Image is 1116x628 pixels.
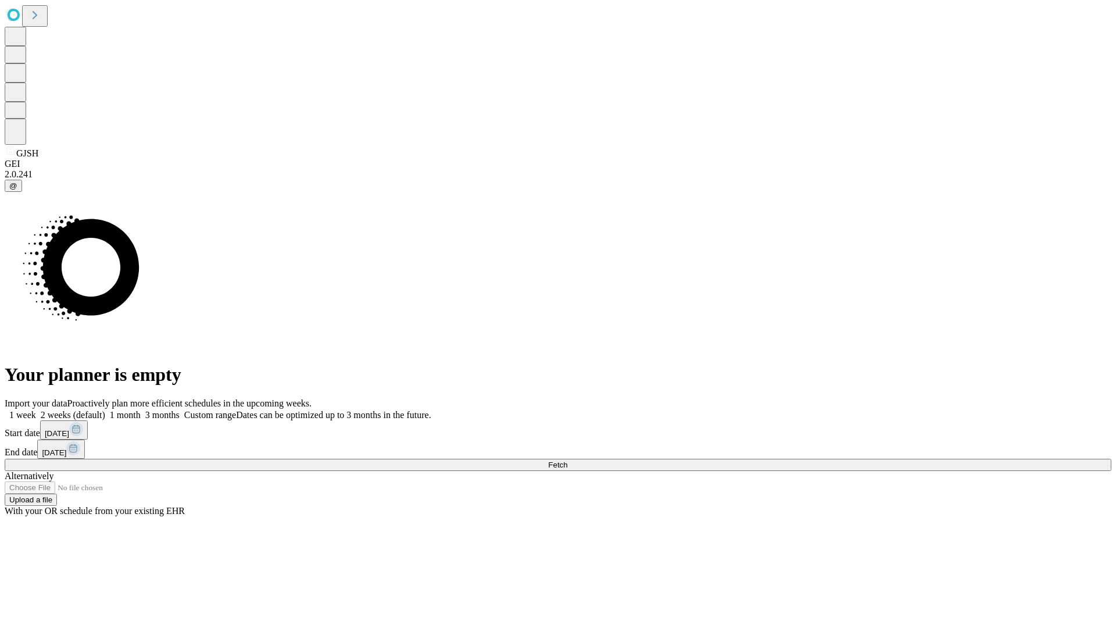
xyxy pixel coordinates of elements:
div: Start date [5,420,1111,440]
span: With your OR schedule from your existing EHR [5,506,185,516]
span: 1 month [110,410,141,420]
span: Fetch [548,461,567,469]
button: @ [5,180,22,192]
button: Fetch [5,459,1111,471]
span: GJSH [16,148,38,158]
span: [DATE] [45,429,69,438]
span: Custom range [184,410,236,420]
div: 2.0.241 [5,169,1111,180]
span: [DATE] [42,448,66,457]
span: Dates can be optimized up to 3 months in the future. [236,410,431,420]
div: GEI [5,159,1111,169]
span: Proactively plan more efficient schedules in the upcoming weeks. [67,398,312,408]
button: Upload a file [5,494,57,506]
span: @ [9,181,17,190]
span: 3 months [145,410,180,420]
h1: Your planner is empty [5,364,1111,386]
span: Import your data [5,398,67,408]
span: 1 week [9,410,36,420]
span: 2 weeks (default) [41,410,105,420]
button: [DATE] [37,440,85,459]
div: End date [5,440,1111,459]
button: [DATE] [40,420,88,440]
span: Alternatively [5,471,53,481]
